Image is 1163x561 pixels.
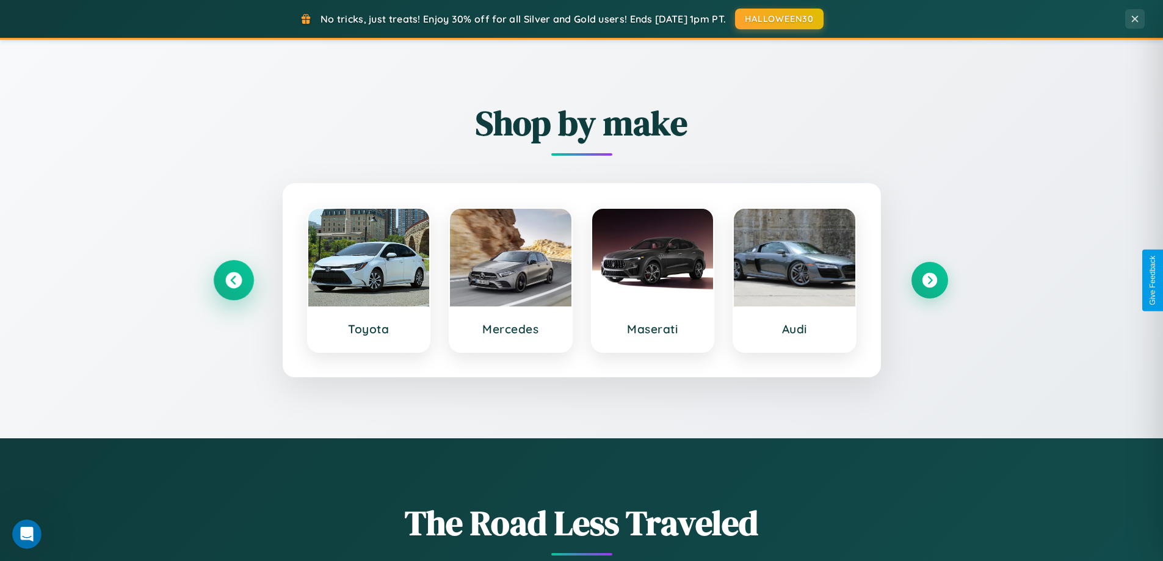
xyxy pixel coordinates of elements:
h1: The Road Less Traveled [216,499,948,546]
span: No tricks, just treats! Enjoy 30% off for all Silver and Gold users! Ends [DATE] 1pm PT. [321,13,726,25]
h3: Maserati [604,322,701,336]
h3: Mercedes [462,322,559,336]
div: Give Feedback [1148,256,1157,305]
h2: Shop by make [216,100,948,147]
iframe: Intercom live chat [12,519,42,549]
h3: Toyota [321,322,418,336]
h3: Audi [746,322,843,336]
button: HALLOWEEN30 [735,9,824,29]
